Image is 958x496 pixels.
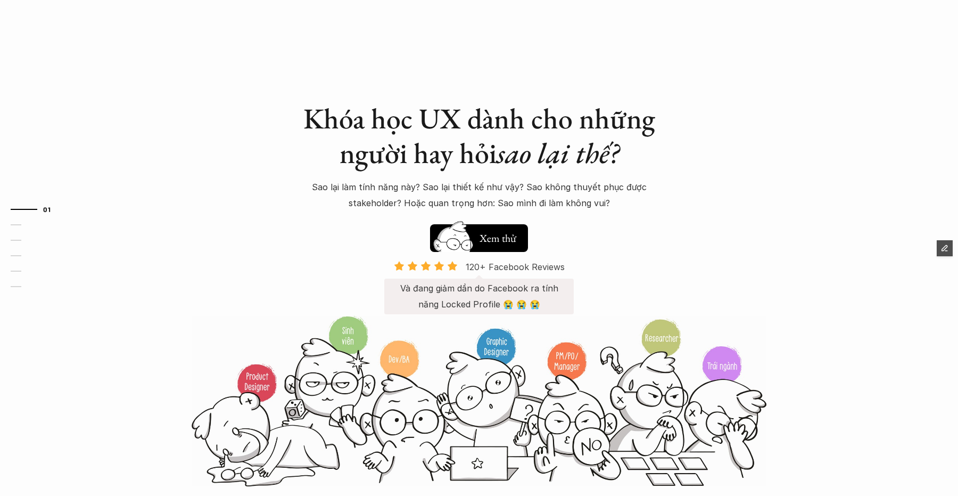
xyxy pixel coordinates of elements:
a: 01 [11,203,61,216]
h1: Khóa học UX dành cho những người hay hỏi [293,101,665,170]
p: Và đang giảm dần do Facebook ra tính năng Locked Profile 😭 😭 😭 [395,280,563,313]
p: Sao lại làm tính năng này? Sao lại thiết kế như vậy? Sao không thuyết phục được stakeholder? Hoặc... [293,179,665,212]
strong: 01 [43,206,51,213]
a: 120+ Facebook ReviewsVà đang giảm dần do Facebook ra tính năng Locked Profile 😭 😭 😭 [384,261,574,314]
h5: Xem thử [478,231,517,246]
a: Xem thử [430,219,528,252]
p: 120+ Facebook Reviews [466,259,565,275]
em: sao lại thế? [497,134,619,172]
button: Edit Framer Content [937,240,953,256]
